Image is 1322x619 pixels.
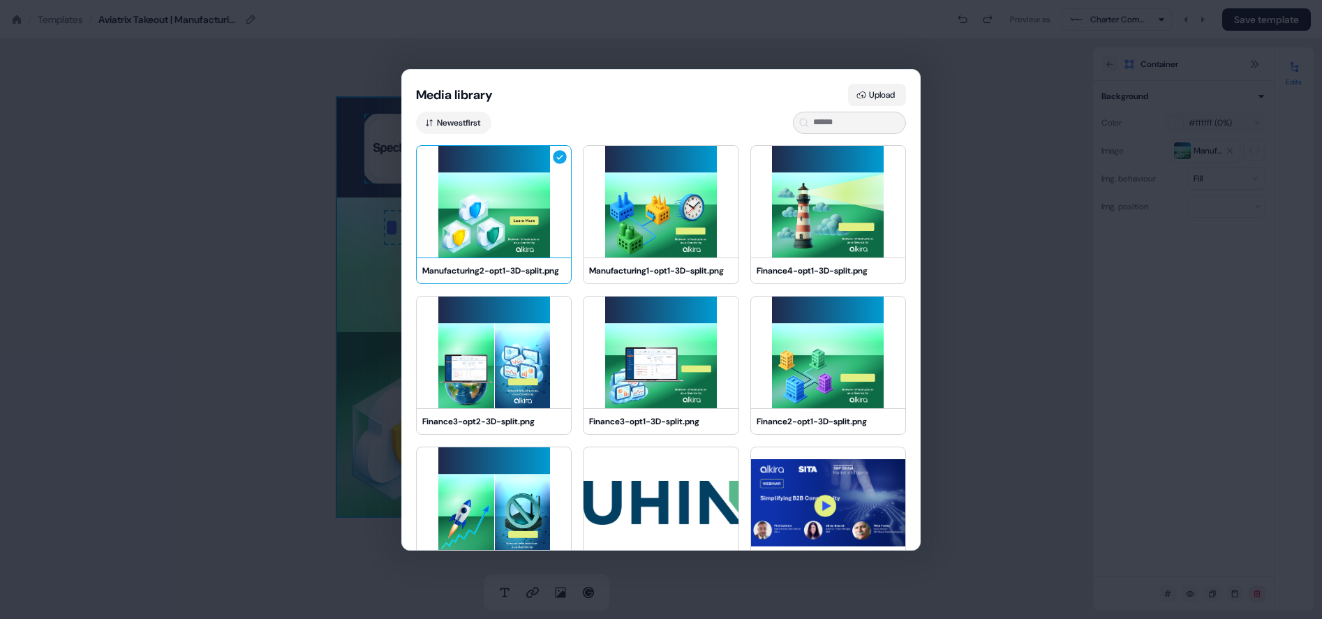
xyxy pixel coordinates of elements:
div: Manufacturing2-opt1-3D-split.png [422,264,565,278]
div: Finance3-opt1-3D-split.png [589,415,732,428]
img: Webinar-Simplifying-B2B-Connectivity-replay.png [751,447,905,559]
button: Upload [848,84,906,106]
img: Manufacturing1-opt1-3D-split.png [584,146,738,258]
button: Media library [416,87,493,103]
div: Manufacturing1-opt1-3D-split.png [589,264,732,278]
img: Finance3-opt1-3D-split.png [584,297,738,408]
img: Finance4-opt1-3D-split.png [751,146,905,258]
button: Newestfirst [416,112,491,134]
div: Finance2-opt1-3D-split.png [757,415,900,428]
img: Finance2-opt1-3D-split.png [751,297,905,408]
img: Manufacturing2-opt1-3D-split.png [417,146,571,258]
img: Finance3-opt2-3D-split.png [417,297,571,408]
div: Finance4-opt1-3D-split.png [757,264,900,278]
div: Finance3-opt2-3D-split.png [422,415,565,428]
img: UHIN-standard-transparent.png [584,447,738,559]
img: Finance1-opt1-3D-split.png [417,447,571,559]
